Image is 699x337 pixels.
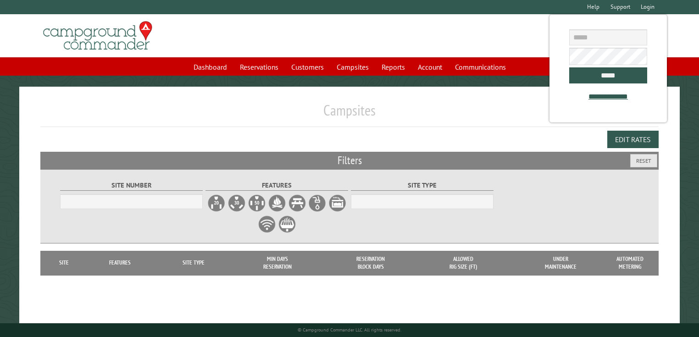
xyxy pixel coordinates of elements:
[205,180,348,191] label: Features
[612,251,649,275] th: Automated metering
[288,194,306,212] label: Picnic Table
[351,180,494,191] label: Site Type
[234,58,284,76] a: Reservations
[188,58,233,76] a: Dashboard
[231,251,324,275] th: Min Days Reservation
[40,18,155,54] img: Campground Commander
[417,251,509,275] th: Allowed Rig Size (ft)
[308,194,327,212] label: Water Hookup
[248,194,266,212] label: 50A Electrical Hookup
[376,58,411,76] a: Reports
[40,101,659,127] h1: Campsites
[412,58,448,76] a: Account
[328,194,347,212] label: Sewer Hookup
[156,251,231,275] th: Site Type
[331,58,374,76] a: Campsites
[45,251,83,275] th: Site
[509,251,612,275] th: Under Maintenance
[83,251,156,275] th: Features
[207,194,226,212] label: 20A Electrical Hookup
[286,58,329,76] a: Customers
[324,251,417,275] th: Reservation Block Days
[607,131,659,148] button: Edit Rates
[40,152,659,169] h2: Filters
[449,58,511,76] a: Communications
[278,215,296,233] label: Grill
[630,154,657,167] button: Reset
[227,194,246,212] label: 30A Electrical Hookup
[298,327,401,333] small: © Campground Commander LLC. All rights reserved.
[268,194,286,212] label: Firepit
[60,180,203,191] label: Site Number
[258,215,276,233] label: WiFi Service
